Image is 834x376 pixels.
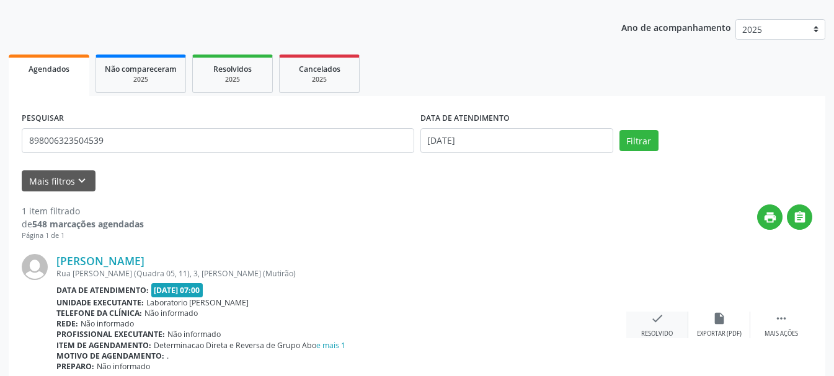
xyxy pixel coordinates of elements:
[29,64,69,74] span: Agendados
[22,204,144,217] div: 1 item filtrado
[56,268,626,279] div: Rua [PERSON_NAME] (Quadra 05, 11), 3, [PERSON_NAME] (Mutirão)
[56,285,149,295] b: Data de atendimento:
[105,64,177,74] span: Não compareceram
[56,254,144,268] a: [PERSON_NAME]
[56,340,151,351] b: Item de agendamento:
[22,109,64,128] label: PESQUISAR
[641,330,673,338] div: Resolvido
[56,329,165,339] b: Profissional executante:
[97,361,150,372] span: Não informado
[56,351,164,361] b: Motivo de agendamento:
[757,204,783,230] button: print
[299,64,340,74] span: Cancelados
[146,297,249,308] span: Laboratorio [PERSON_NAME]
[765,330,798,338] div: Mais ações
[420,128,613,153] input: Selecione um intervalo
[202,75,264,84] div: 2025
[288,75,350,84] div: 2025
[621,19,731,35] p: Ano de acompanhamento
[154,340,345,351] span: Determinacao Direta e Reversa de Grupo Abo
[712,312,726,325] i: insert_drive_file
[56,308,142,318] b: Telefone da clínica:
[167,329,221,339] span: Não informado
[56,297,144,308] b: Unidade executante:
[22,254,48,280] img: img
[75,174,89,188] i: keyboard_arrow_down
[151,283,203,297] span: [DATE] 07:00
[32,218,144,230] strong: 548 marcações agendadas
[650,312,664,325] i: check
[763,211,777,224] i: print
[22,170,95,192] button: Mais filtroskeyboard_arrow_down
[619,130,659,151] button: Filtrar
[167,351,169,361] span: .
[144,308,198,318] span: Não informado
[697,330,742,338] div: Exportar (PDF)
[56,318,78,329] b: Rede:
[420,109,510,128] label: DATA DE ATENDIMENTO
[22,230,144,241] div: Página 1 de 1
[56,361,94,372] b: Preparo:
[774,312,788,325] i: 
[787,204,812,230] button: 
[105,75,177,84] div: 2025
[81,318,134,329] span: Não informado
[316,340,345,351] a: e mais 1
[22,217,144,230] div: de
[213,64,252,74] span: Resolvidos
[22,128,414,153] input: Nome, CNS
[793,211,807,224] i: 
